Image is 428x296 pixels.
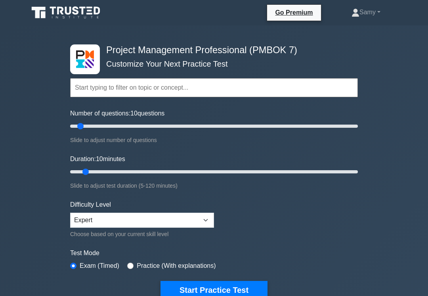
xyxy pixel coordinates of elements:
[332,4,399,20] a: Samy
[70,181,358,190] div: Slide to adjust test duration (5-120 minutes)
[70,78,358,97] input: Start typing to filter on topic or concept...
[270,8,317,17] a: Go Premium
[70,229,214,239] div: Choose based on your current skill level
[70,135,358,145] div: Slide to adjust number of questions
[70,200,111,210] label: Difficulty Level
[70,154,125,164] label: Duration: minutes
[103,44,319,56] h4: Project Management Professional (PMBOK 7)
[70,109,164,118] label: Number of questions: questions
[96,156,103,162] span: 10
[130,110,138,117] span: 10
[80,261,119,271] label: Exam (Timed)
[137,261,216,271] label: Practice (With explanations)
[70,248,358,258] label: Test Mode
